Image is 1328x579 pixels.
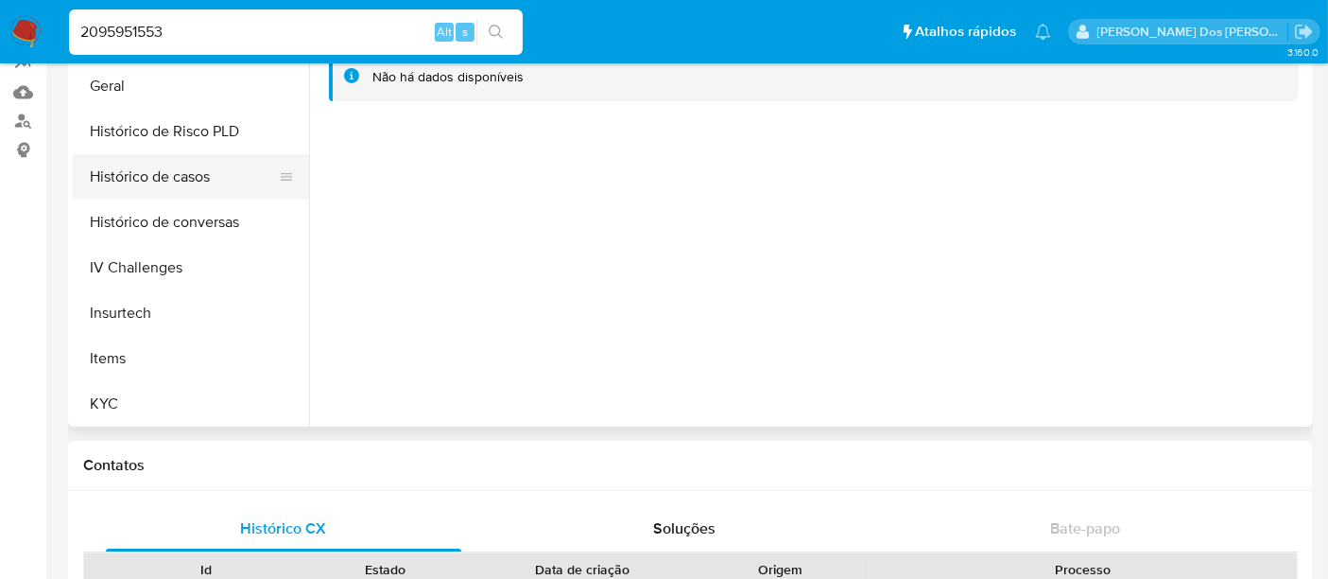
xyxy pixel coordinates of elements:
[462,23,468,41] span: s
[704,560,856,579] div: Origem
[73,245,309,290] button: IV Challenges
[241,518,327,539] span: Histórico CX
[73,154,294,200] button: Histórico de casos
[476,19,515,45] button: search-icon
[130,560,283,579] div: Id
[1050,518,1120,539] span: Bate-papo
[69,20,523,44] input: Pesquise usuários ou casos...
[73,290,309,336] button: Insurtech
[437,23,452,41] span: Alt
[73,63,309,109] button: Geral
[653,518,716,539] span: Soluções
[1035,24,1051,40] a: Notificações
[1287,44,1319,60] span: 3.160.0
[73,109,309,154] button: Histórico de Risco PLD
[488,560,678,579] div: Data de criação
[83,456,1298,475] h1: Contatos
[73,381,309,427] button: KYC
[73,200,309,245] button: Histórico de conversas
[309,560,461,579] div: Estado
[73,336,309,381] button: Items
[883,560,1284,579] div: Processo
[915,22,1016,42] span: Atalhos rápidos
[1097,23,1288,41] p: renato.lopes@mercadopago.com.br
[1294,22,1314,42] a: Sair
